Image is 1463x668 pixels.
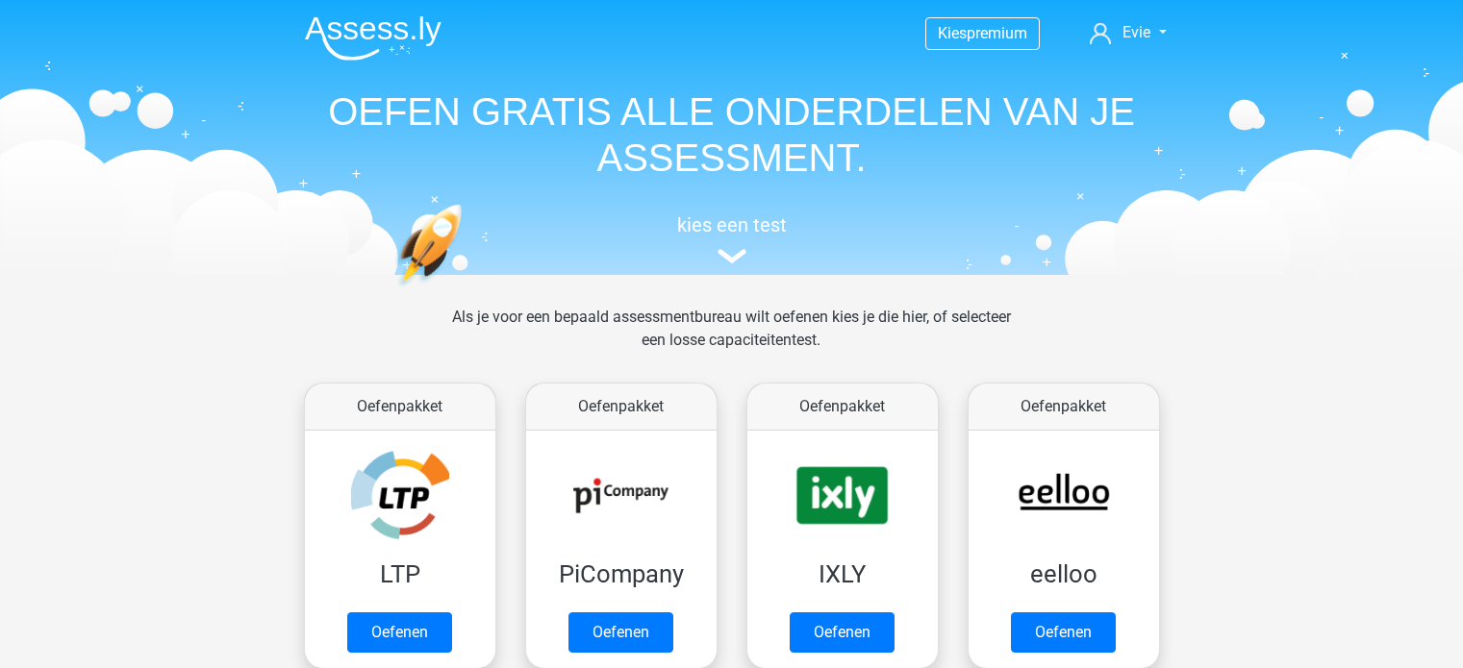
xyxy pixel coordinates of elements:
span: Kies [938,24,967,42]
div: Als je voor een bepaald assessmentbureau wilt oefenen kies je die hier, of selecteer een losse ca... [437,306,1026,375]
img: Assessly [305,15,441,61]
a: Kiespremium [926,20,1039,46]
a: Oefenen [347,612,452,653]
span: premium [967,24,1027,42]
h1: OEFEN GRATIS ALLE ONDERDELEN VAN JE ASSESSMENT. [290,88,1174,181]
a: Oefenen [1011,612,1116,653]
span: Evie [1122,23,1150,41]
a: Oefenen [790,612,895,653]
a: kies een test [290,213,1174,264]
img: assessment [718,249,746,263]
a: Oefenen [568,612,673,653]
img: oefenen [395,204,537,378]
h5: kies een test [290,213,1174,236]
a: Evie [1082,21,1173,44]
